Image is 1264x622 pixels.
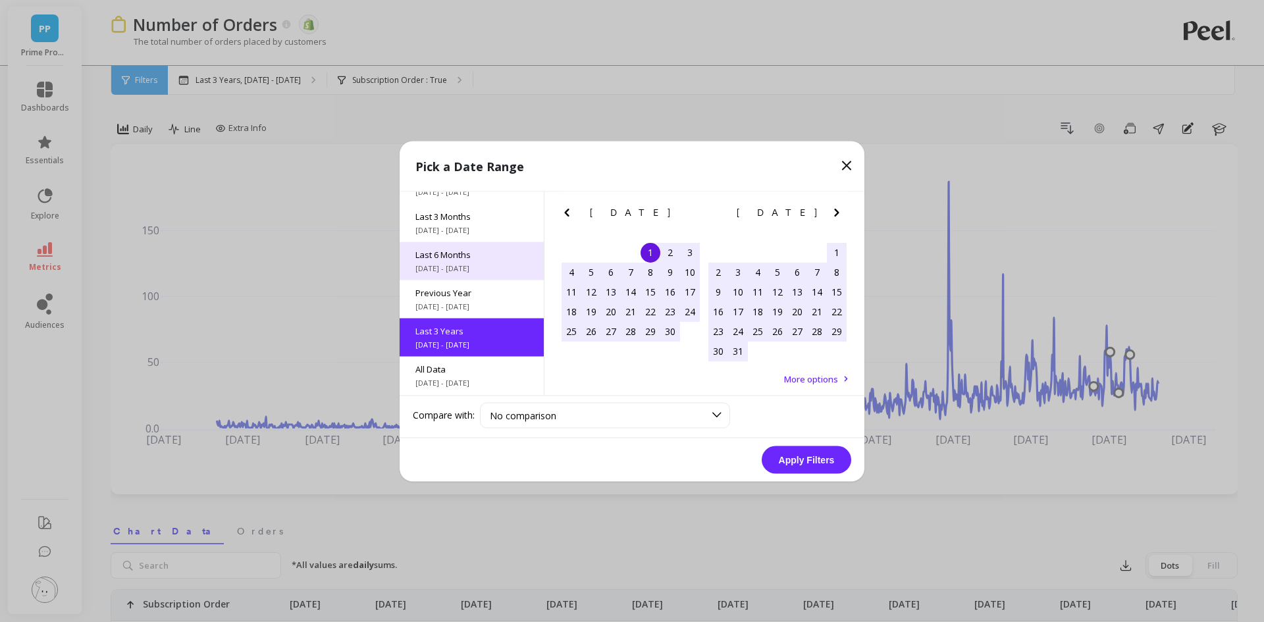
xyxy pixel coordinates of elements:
div: Choose Saturday, October 29th, 2022 [827,321,847,341]
div: Choose Tuesday, October 4th, 2022 [748,262,768,282]
div: Choose Thursday, October 20th, 2022 [787,301,807,321]
div: Choose Tuesday, October 18th, 2022 [748,301,768,321]
div: Choose Thursday, September 15th, 2022 [641,282,660,301]
div: Choose Monday, October 31st, 2022 [728,341,748,361]
div: Choose Tuesday, September 20th, 2022 [601,301,621,321]
div: month 2022-10 [708,242,847,361]
button: Previous Month [559,204,580,225]
div: Choose Saturday, September 10th, 2022 [680,262,700,282]
div: Choose Sunday, October 9th, 2022 [708,282,728,301]
div: Choose Monday, October 17th, 2022 [728,301,748,321]
p: Pick a Date Range [415,157,524,175]
div: Choose Saturday, October 1st, 2022 [827,242,847,262]
div: Choose Monday, October 3rd, 2022 [728,262,748,282]
div: Choose Friday, October 7th, 2022 [807,262,827,282]
div: Choose Sunday, September 18th, 2022 [562,301,581,321]
div: Choose Sunday, September 4th, 2022 [562,262,581,282]
div: Choose Tuesday, September 13th, 2022 [601,282,621,301]
div: Choose Wednesday, October 12th, 2022 [768,282,787,301]
div: Choose Sunday, October 23rd, 2022 [708,321,728,341]
div: Choose Monday, October 10th, 2022 [728,282,748,301]
div: Choose Monday, October 24th, 2022 [728,321,748,341]
button: Next Month [829,204,850,225]
div: Choose Friday, October 14th, 2022 [807,282,827,301]
div: Choose Sunday, October 30th, 2022 [708,341,728,361]
div: Choose Tuesday, September 6th, 2022 [601,262,621,282]
div: Choose Friday, October 28th, 2022 [807,321,827,341]
div: Choose Friday, September 30th, 2022 [660,321,680,341]
span: [DATE] - [DATE] [415,339,528,350]
button: Previous Month [706,204,727,225]
div: Choose Monday, September 5th, 2022 [581,262,601,282]
div: Choose Wednesday, October 19th, 2022 [768,301,787,321]
button: Apply Filters [762,446,851,473]
div: Choose Monday, September 19th, 2022 [581,301,601,321]
span: Last 3 Months [415,210,528,222]
div: Choose Wednesday, September 7th, 2022 [621,262,641,282]
div: Choose Wednesday, September 21st, 2022 [621,301,641,321]
span: [DATE] [737,207,819,217]
div: Choose Thursday, September 22nd, 2022 [641,301,660,321]
div: Choose Wednesday, October 5th, 2022 [768,262,787,282]
div: Choose Thursday, October 6th, 2022 [787,262,807,282]
span: [DATE] - [DATE] [415,186,528,197]
div: Choose Saturday, September 24th, 2022 [680,301,700,321]
div: Choose Thursday, September 29th, 2022 [641,321,660,341]
div: Choose Wednesday, October 26th, 2022 [768,321,787,341]
span: [DATE] - [DATE] [415,377,528,388]
span: No comparison [490,409,556,421]
div: Choose Tuesday, October 11th, 2022 [748,282,768,301]
span: All Data [415,363,528,375]
span: Last 6 Months [415,248,528,260]
span: Last 3 Years [415,324,528,336]
div: Choose Wednesday, September 28th, 2022 [621,321,641,341]
div: Choose Friday, September 23rd, 2022 [660,301,680,321]
div: month 2022-09 [562,242,700,341]
div: Choose Sunday, October 2nd, 2022 [708,262,728,282]
div: Choose Saturday, October 22nd, 2022 [827,301,847,321]
div: Choose Friday, September 9th, 2022 [660,262,680,282]
div: Choose Thursday, September 1st, 2022 [641,242,660,262]
div: Choose Wednesday, September 14th, 2022 [621,282,641,301]
div: Choose Friday, September 2nd, 2022 [660,242,680,262]
div: Choose Sunday, October 16th, 2022 [708,301,728,321]
div: Choose Thursday, September 8th, 2022 [641,262,660,282]
div: Choose Sunday, September 25th, 2022 [562,321,581,341]
span: [DATE] - [DATE] [415,263,528,273]
button: Next Month [682,204,703,225]
div: Choose Thursday, October 27th, 2022 [787,321,807,341]
div: Choose Tuesday, September 27th, 2022 [601,321,621,341]
label: Compare with: [413,409,475,422]
div: Choose Friday, September 16th, 2022 [660,282,680,301]
span: [DATE] - [DATE] [415,301,528,311]
div: Choose Saturday, October 8th, 2022 [827,262,847,282]
div: Choose Monday, September 12th, 2022 [581,282,601,301]
div: Choose Sunday, September 11th, 2022 [562,282,581,301]
span: [DATE] - [DATE] [415,224,528,235]
span: [DATE] [590,207,672,217]
div: Choose Friday, October 21st, 2022 [807,301,827,321]
div: Choose Thursday, October 13th, 2022 [787,282,807,301]
span: Previous Year [415,286,528,298]
div: Choose Saturday, September 17th, 2022 [680,282,700,301]
div: Choose Saturday, September 3rd, 2022 [680,242,700,262]
div: Choose Saturday, October 15th, 2022 [827,282,847,301]
span: More options [784,373,838,384]
div: Choose Monday, September 26th, 2022 [581,321,601,341]
div: Choose Tuesday, October 25th, 2022 [748,321,768,341]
